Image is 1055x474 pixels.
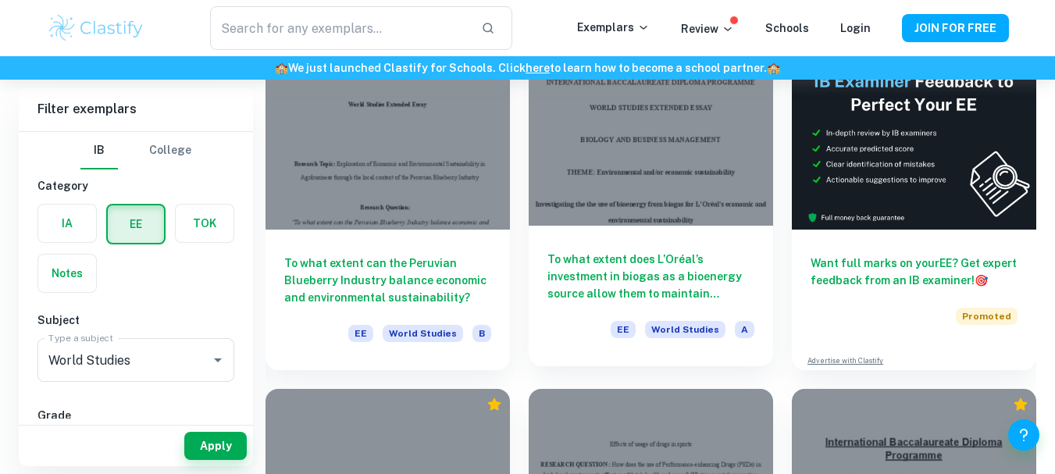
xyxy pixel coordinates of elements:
h6: To what extent does L’Oréal’s investment in biogas as a bioenergy source allow them to maintain e... [547,251,754,302]
label: Type a subject [48,331,113,344]
a: To what extent can the Peruvian Blueberry Industry balance economic and environmental sustainabil... [266,46,510,370]
a: To what extent does L’Oréal’s investment in biogas as a bioenergy source allow them to maintain e... [529,46,773,370]
input: Search for any exemplars... [210,6,468,50]
span: World Studies [383,325,463,342]
span: World Studies [645,321,725,338]
a: Advertise with Clastify [807,355,883,366]
button: Open [207,349,229,371]
h6: Subject [37,312,234,329]
button: IA [38,205,96,242]
span: EE [348,325,373,342]
div: Premium [1013,397,1028,412]
span: B [472,325,491,342]
button: IB [80,132,118,169]
h6: We just launched Clastify for Schools. Click to learn how to become a school partner. [3,59,1052,77]
h6: Want full marks on your EE ? Get expert feedback from an IB examiner! [811,255,1018,289]
button: EE [108,205,164,243]
span: 🎯 [975,274,988,287]
button: Help and Feedback [1008,419,1039,451]
a: Want full marks on yourEE? Get expert feedback from an IB examiner!PromotedAdvertise with Clastify [792,46,1036,370]
h6: To what extent can the Peruvian Blueberry Industry balance economic and environmental sustainabil... [284,255,491,306]
span: EE [611,321,636,338]
h6: Filter exemplars [19,87,253,131]
img: Thumbnail [792,46,1036,230]
span: A [735,321,754,338]
div: Filter type choice [80,132,191,169]
h6: Grade [37,407,234,424]
a: Login [840,22,871,34]
button: Notes [38,255,96,292]
button: TOK [176,205,233,242]
span: 🏫 [275,62,288,74]
h6: Category [37,177,234,194]
button: Apply [184,432,247,460]
p: Exemplars [577,19,650,36]
p: Review [681,20,734,37]
span: 🏫 [767,62,780,74]
span: Promoted [956,308,1018,325]
a: Schools [765,22,809,34]
div: Premium [487,397,502,412]
a: here [526,62,550,74]
button: College [149,132,191,169]
button: JOIN FOR FREE [902,14,1009,42]
img: Clastify logo [47,12,146,44]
